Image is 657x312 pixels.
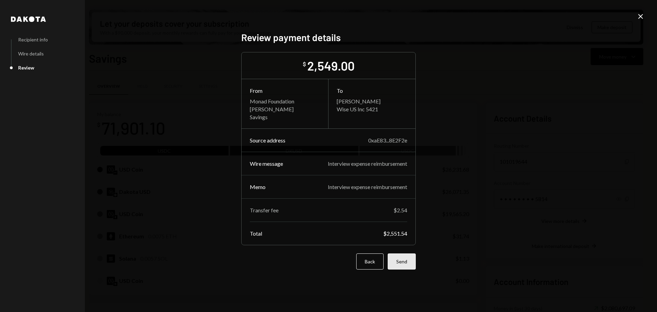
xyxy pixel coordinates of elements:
div: 2,549.00 [307,58,355,73]
div: Interview expense reimbursement [328,184,407,190]
div: [PERSON_NAME] [250,106,320,112]
div: Monad Foundation [250,98,320,104]
div: Wise US Inc 5421 [337,106,407,112]
div: From [250,87,320,94]
div: $2.54 [394,207,407,213]
button: Back [356,253,384,270]
div: Memo [250,184,266,190]
div: Transfer fee [250,207,279,213]
div: Total [250,230,262,237]
div: Review [18,65,34,71]
div: 0xaE83...8E2F2e [368,137,407,143]
h2: Review payment details [241,31,416,44]
div: Wire message [250,160,283,167]
div: Savings [250,114,320,120]
div: $2,551.54 [383,230,407,237]
div: $ [303,61,306,67]
div: [PERSON_NAME] [337,98,407,104]
button: Send [388,253,416,270]
div: To [337,87,407,94]
div: Interview expense reimbursement [328,160,407,167]
div: Recipient info [18,37,48,42]
div: Source address [250,137,285,143]
div: Wire details [18,51,44,57]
